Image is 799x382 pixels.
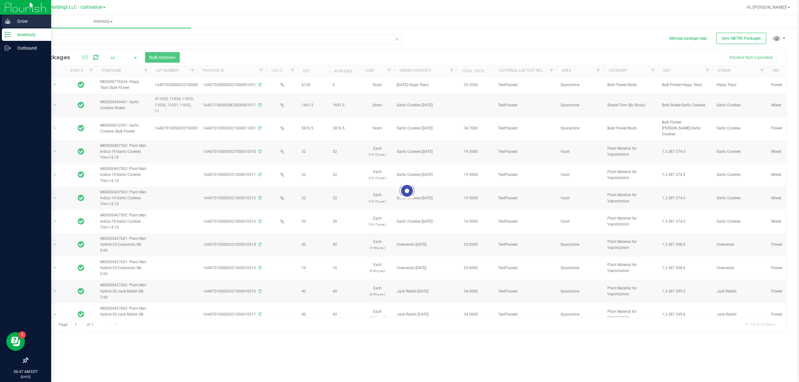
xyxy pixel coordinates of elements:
span: Riviera Creek Holdings LLC - Cultivation [22,5,102,10]
iframe: Resource center [6,332,25,351]
button: Manage package tags [669,36,707,41]
span: Sync METRC Packages [722,36,761,41]
p: Outbound [11,44,48,52]
a: Inventory [15,15,191,28]
p: [DATE] [3,375,48,379]
inline-svg: Inventory [5,31,11,38]
button: Sync METRC Packages [716,33,766,44]
p: Inventory [11,31,48,38]
p: Grow [11,17,48,25]
span: Clear [395,35,399,43]
inline-svg: Grow [5,18,11,24]
span: Hi, [PERSON_NAME]! [747,5,787,10]
p: 06:47 AM EDT [3,369,48,375]
iframe: Resource center unread badge [18,331,26,339]
input: Search Package ID, Item Name, SKU, Lot or Part Number... [27,35,402,44]
inline-svg: Outbound [5,45,11,51]
span: Inventory [15,19,191,24]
